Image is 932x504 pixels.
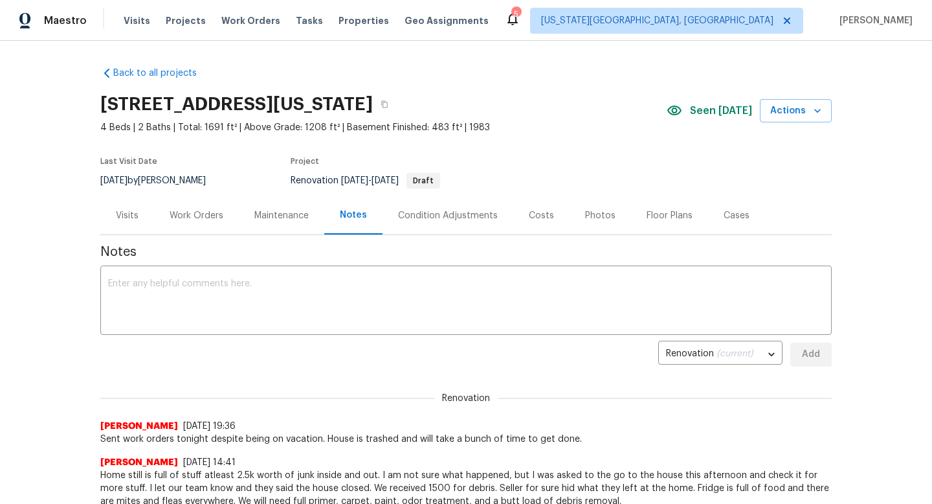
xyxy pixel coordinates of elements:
span: [PERSON_NAME] [834,14,913,27]
span: [DATE] [100,176,128,185]
div: Work Orders [170,209,223,222]
span: Draft [408,177,439,185]
div: Photos [585,209,616,222]
span: [DATE] [372,176,399,185]
span: Project [291,157,319,165]
div: Costs [529,209,554,222]
span: Properties [338,14,389,27]
div: Notes [340,209,367,222]
span: Projects [166,14,206,27]
span: Work Orders [221,14,280,27]
span: Tasks [296,16,323,25]
span: (current) [716,349,753,358]
h2: [STREET_ADDRESS][US_STATE] [100,98,373,111]
a: Back to all projects [100,67,225,80]
span: [DATE] 19:36 [183,422,236,431]
span: Maestro [44,14,87,27]
div: Floor Plans [647,209,693,222]
span: Actions [770,103,821,119]
button: Actions [760,99,832,123]
div: Condition Adjustments [398,209,498,222]
span: [PERSON_NAME] [100,456,178,469]
span: [DATE] 14:41 [183,458,236,467]
span: Renovation [434,392,498,405]
span: [PERSON_NAME] [100,420,178,433]
span: - [341,176,399,185]
div: Visits [116,209,139,222]
span: [US_STATE][GEOGRAPHIC_DATA], [GEOGRAPHIC_DATA] [541,14,773,27]
div: by [PERSON_NAME] [100,173,221,189]
button: Copy Address [373,93,396,116]
span: Visits [124,14,150,27]
span: Renovation [291,176,440,185]
span: Last Visit Date [100,157,157,165]
div: 5 [511,8,520,21]
span: [DATE] [341,176,368,185]
div: Maintenance [254,209,309,222]
span: Geo Assignments [405,14,489,27]
div: Cases [724,209,749,222]
span: 4 Beds | 2 Baths | Total: 1691 ft² | Above Grade: 1208 ft² | Basement Finished: 483 ft² | 1983 [100,121,667,134]
span: Sent work orders tonight despite being on vacation. House is trashed and will take a bunch of tim... [100,433,832,446]
span: Notes [100,246,832,258]
span: Seen [DATE] [690,104,752,117]
div: Renovation (current) [658,339,782,371]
